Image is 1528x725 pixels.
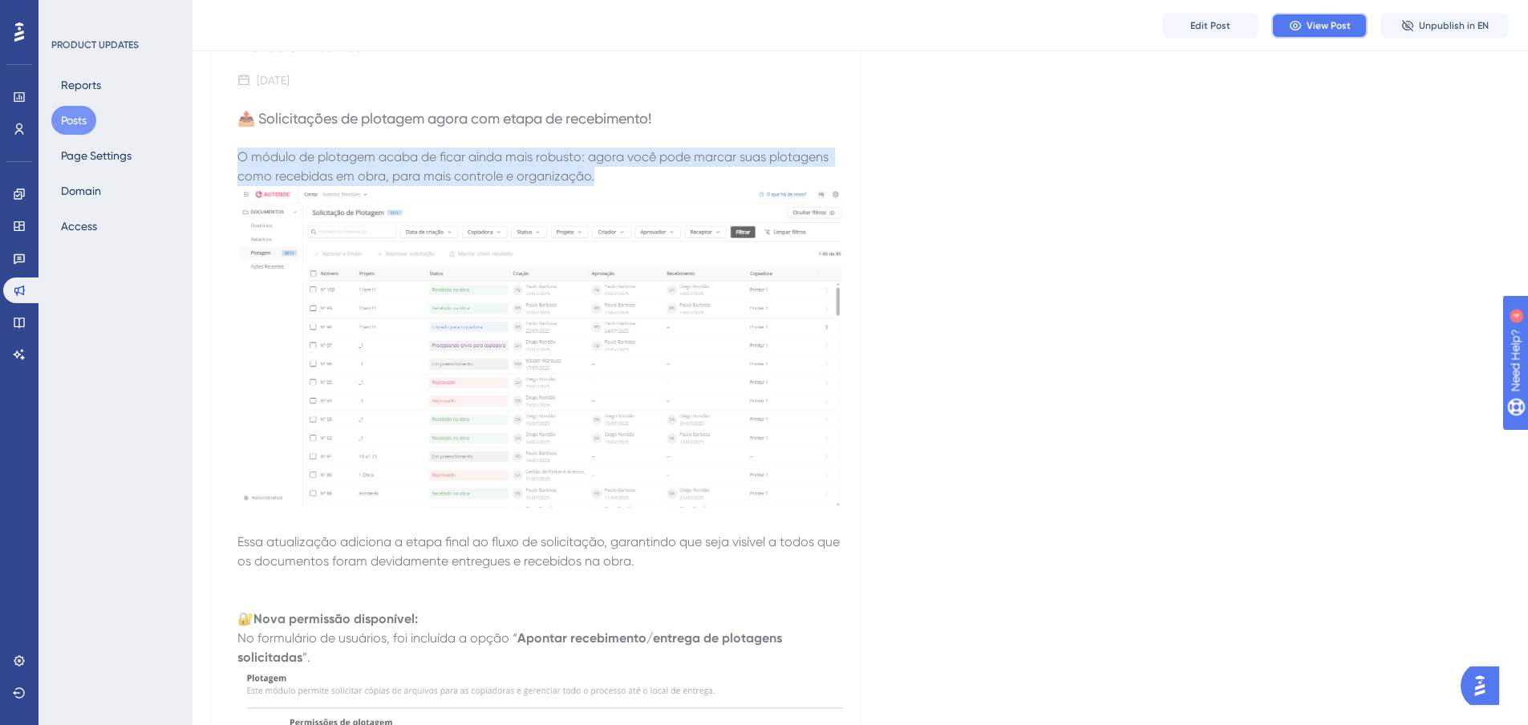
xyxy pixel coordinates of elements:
span: 📤 Solicitações de plotagem agora com etapa de recebimento! [237,110,651,127]
span: Edit Post [1190,19,1230,32]
span: 🔐 [237,611,253,626]
button: Unpublish in EN [1380,13,1509,38]
span: View Post [1307,19,1351,32]
button: Posts [51,106,96,135]
span: Essa atualização adiciona a etapa final ao fluxo de solicitação, garantindo que seja visível a to... [237,534,843,569]
button: Access [51,212,107,241]
div: PRODUCT UPDATES [51,38,139,51]
button: Edit Post [1162,13,1258,38]
iframe: UserGuiding AI Assistant Launcher [1461,662,1509,710]
span: Unpublish in EN [1419,19,1489,32]
span: O módulo de plotagem acaba de ficar ainda mais robusto: agora você pode marcar suas plotagens com... [237,149,832,184]
span: ”. [302,650,310,665]
span: Need Help? [38,4,100,23]
div: [DATE] [257,71,290,90]
strong: Nova permissão disponível: [253,611,418,626]
button: View Post [1271,13,1368,38]
button: Domain [51,176,111,205]
span: No formulário de usuários, foi incluída a opção “ [237,630,517,646]
button: Page Settings [51,141,141,170]
div: 4 [111,8,116,21]
button: Reports [51,71,111,99]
